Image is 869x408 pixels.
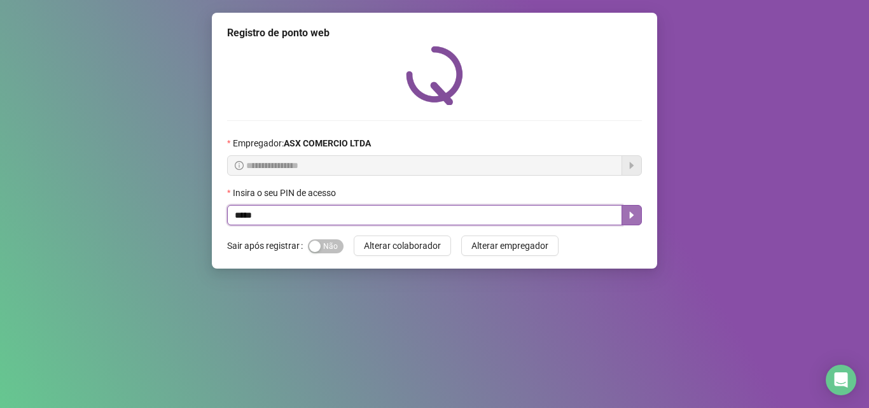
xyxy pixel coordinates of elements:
button: Alterar empregador [461,236,559,256]
label: Insira o seu PIN de acesso [227,186,344,200]
label: Sair após registrar [227,236,308,256]
span: Alterar colaborador [364,239,441,253]
span: Alterar empregador [471,239,548,253]
strong: ASX COMERCIO LTDA [284,138,371,148]
div: Registro de ponto web [227,25,642,41]
span: Empregador : [233,136,371,150]
div: Open Intercom Messenger [826,365,856,395]
button: Alterar colaborador [354,236,451,256]
span: caret-right [627,210,637,220]
img: QRPoint [406,46,463,105]
span: info-circle [235,161,244,170]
